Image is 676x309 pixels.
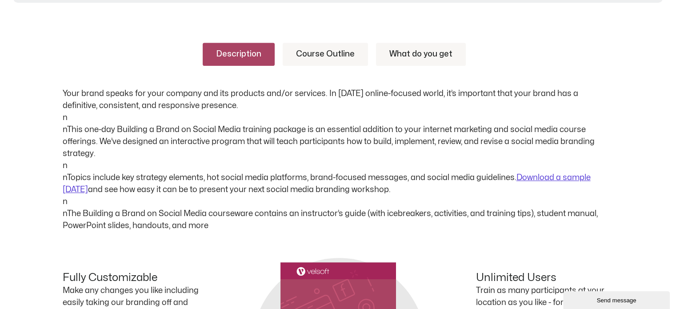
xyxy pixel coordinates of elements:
p: Train as many participants at your location as you like - forever! [476,285,614,309]
iframe: chat widget [563,289,672,309]
a: Description [203,43,275,66]
p: Your brand speaks for your company and its products and/or services. In [DATE] online-focused wor... [63,88,614,232]
h4: Fully Customizable [63,272,200,285]
a: What do you get [376,43,466,66]
h4: Unlimited Users [476,272,614,285]
a: Download a sample [DATE] [63,174,591,193]
a: Course Outline [283,43,368,66]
